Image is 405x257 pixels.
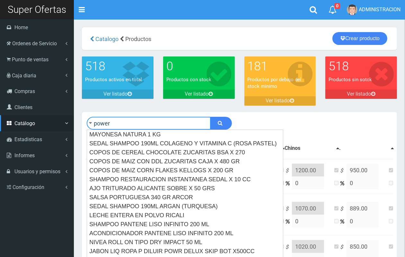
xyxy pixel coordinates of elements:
[12,73,36,79] span: Caja diaria
[286,167,292,175] i: $
[87,229,283,238] div: ACONDICIONADOR PANTENE LISO INFINITO 200 ML
[14,120,35,126] span: Catálogo
[248,59,268,73] font: 181
[329,59,349,73] font: 518
[14,88,35,94] span: Compras
[166,59,173,73] font: 0
[87,175,283,184] div: SHAMPOO RESTAURACION INSTANTANEA SEDAL X 10 CC
[280,144,302,152] button: Chinos
[248,77,302,89] font: Productos por debajo del stock minimo
[389,144,397,152] button: .
[103,91,128,97] font: Ver listado
[87,220,283,229] div: SHAMPOO PANTENE LISO INFINITO 200 ML
[12,40,57,47] span: Ordenes de Servicio
[163,90,235,99] a: Ver listado
[347,4,357,15] img: User Image
[125,36,151,42] span: Productos
[95,36,119,42] span: Catalogo
[286,205,292,213] i: $
[85,77,142,82] font: Productos activos en total
[87,193,283,202] div: SALSA PORTUGUESA 340 GR ARCOR
[340,205,347,213] i: $
[12,56,48,63] span: Punto de ventas
[94,36,119,42] a: Catalogo
[14,136,42,142] span: Estadisticas
[266,98,290,104] font: Ver listado
[87,166,283,175] div: COPOS DE MAIZ CORN FLAKES KELLOGS X 200 GR
[87,247,283,256] div: JABON LIQ ROPA P DILUIR POWR DELUX SKIP BOT X500CC
[87,238,283,247] div: NIVEA ROLL ON TIPO DRY IMPACT 50 ML
[340,244,347,251] i: $
[87,130,283,139] div: MAYONESA NATURA 1 KG
[87,148,283,157] div: COPOS DE CEREAL CHOCOLATE ZUCARITAS BSA X 270
[85,59,105,73] font: 518
[87,184,283,193] div: AJO TRITURADO ALICANTE SOBRE X 50 GRS
[334,144,343,152] button: .
[329,77,372,82] font: Productos sin sotck
[87,117,211,130] input: Ingrese su busqueda
[87,202,283,211] div: SEDAL SHAMPOO 190ML ARGAN (TURQUESA)
[185,91,209,97] font: Ver listado
[13,184,44,190] span: Configuración
[286,244,292,251] i: $
[87,211,283,220] div: LECHE ENTERA EN POLVO RICALI
[14,152,35,158] span: Informes
[8,4,66,15] span: Super Ofertas
[340,167,347,175] i: $
[334,3,340,9] span: 0
[347,91,371,97] font: Ver listado
[166,77,211,82] font: Productos con stock
[332,32,387,45] a: Crear producto
[87,139,283,148] div: SEDAL SHAMPOO 190ML COLAGENO Y VITAMINA C (ROSA PASTEL)
[14,24,28,30] span: Home
[82,90,154,99] a: Ver listado
[14,104,32,110] span: Clientes
[244,96,316,106] a: Ver listado
[14,168,60,175] span: Usuarios y permisos
[325,90,397,99] a: Ver listado
[359,6,401,13] span: ADMINISTRACION
[87,157,283,166] div: COPOS DE MAIZ CON DDL ZUCARITAS CAJA X 480 GR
